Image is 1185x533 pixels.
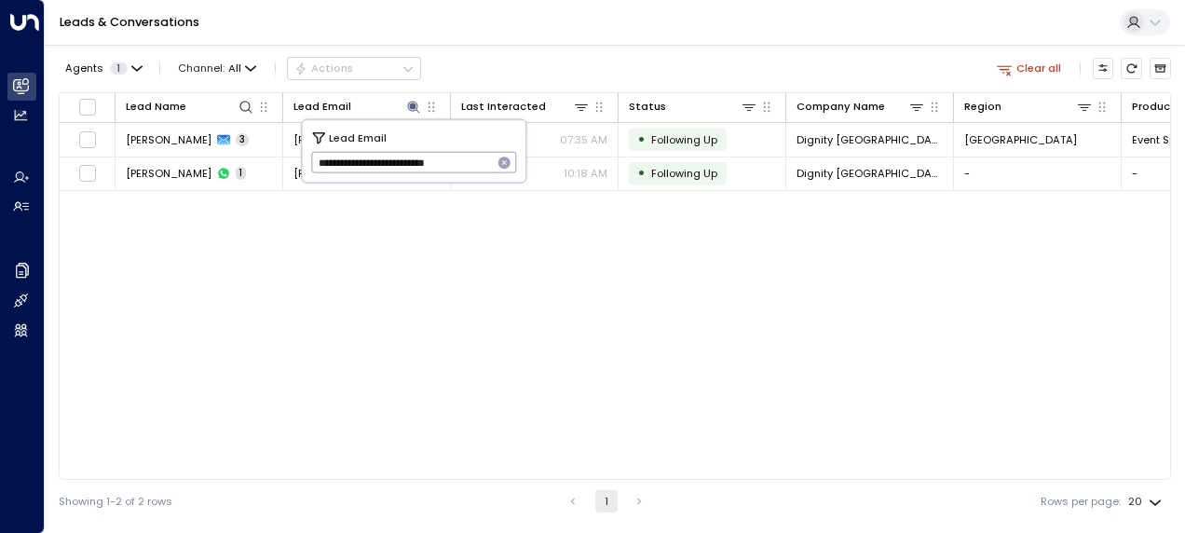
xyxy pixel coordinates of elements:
span: Refresh [1121,58,1142,79]
div: Status [629,98,757,116]
div: Showing 1-2 of 2 rows [59,494,172,510]
button: Archived Leads [1150,58,1171,79]
div: • [637,127,646,152]
span: Zoe Hurdwell [126,132,211,147]
span: Zoe Hurdwell [126,166,211,181]
span: Following Up [651,166,717,181]
div: Lead Name [126,98,254,116]
p: 07:35 AM [560,132,607,147]
div: Button group with a nested menu [287,57,421,79]
div: Last Interacted [461,98,590,116]
div: • [637,160,646,185]
span: zoe.hurdwell@dignityuk.co.uk [293,132,440,147]
a: Leads & Conversations [60,14,199,30]
span: Agents [65,63,103,74]
span: Toggle select row [78,164,97,183]
span: All [228,62,241,75]
button: Clear all [990,58,1068,78]
div: Product [1132,98,1176,116]
span: Toggle select all [78,98,97,116]
nav: pagination navigation [561,490,651,512]
div: Lead Name [126,98,186,116]
div: Region [964,98,1001,116]
span: 1 [236,167,246,180]
span: Dignity UK [797,166,943,181]
button: Agents1 [59,58,147,78]
span: zoe.hurdwell@dignityuk.co.uk [293,166,440,181]
div: Status [629,98,666,116]
span: Following Up [651,132,717,147]
span: 1 [110,62,128,75]
span: Dignity UK [797,132,943,147]
button: page 1 [595,490,618,512]
div: Company Name [797,98,885,116]
button: Channel:All [172,58,263,78]
span: Lead Email [329,129,387,145]
label: Rows per page: [1041,494,1121,510]
div: 20 [1128,490,1165,513]
div: Company Name [797,98,925,116]
button: Actions [287,57,421,79]
div: Lead Email [293,98,351,116]
p: 10:18 AM [564,166,607,181]
div: Region [964,98,1093,116]
span: Bristol [964,132,1077,147]
button: Customize [1093,58,1114,79]
span: Channel: [172,58,263,78]
div: Lead Email [293,98,422,116]
span: 3 [236,133,249,146]
div: Last Interacted [461,98,546,116]
td: - [954,157,1122,190]
span: Toggle select row [78,130,97,149]
div: Actions [294,61,353,75]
